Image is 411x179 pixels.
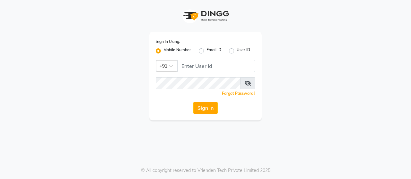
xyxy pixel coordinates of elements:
label: User ID [237,47,250,55]
a: Forgot Password? [222,91,255,96]
input: Username [156,77,241,89]
label: Sign In Using: [156,39,180,45]
input: Username [177,60,255,72]
img: logo1.svg [180,6,231,25]
label: Mobile Number [163,47,191,55]
label: Email ID [206,47,221,55]
button: Sign In [193,102,218,114]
